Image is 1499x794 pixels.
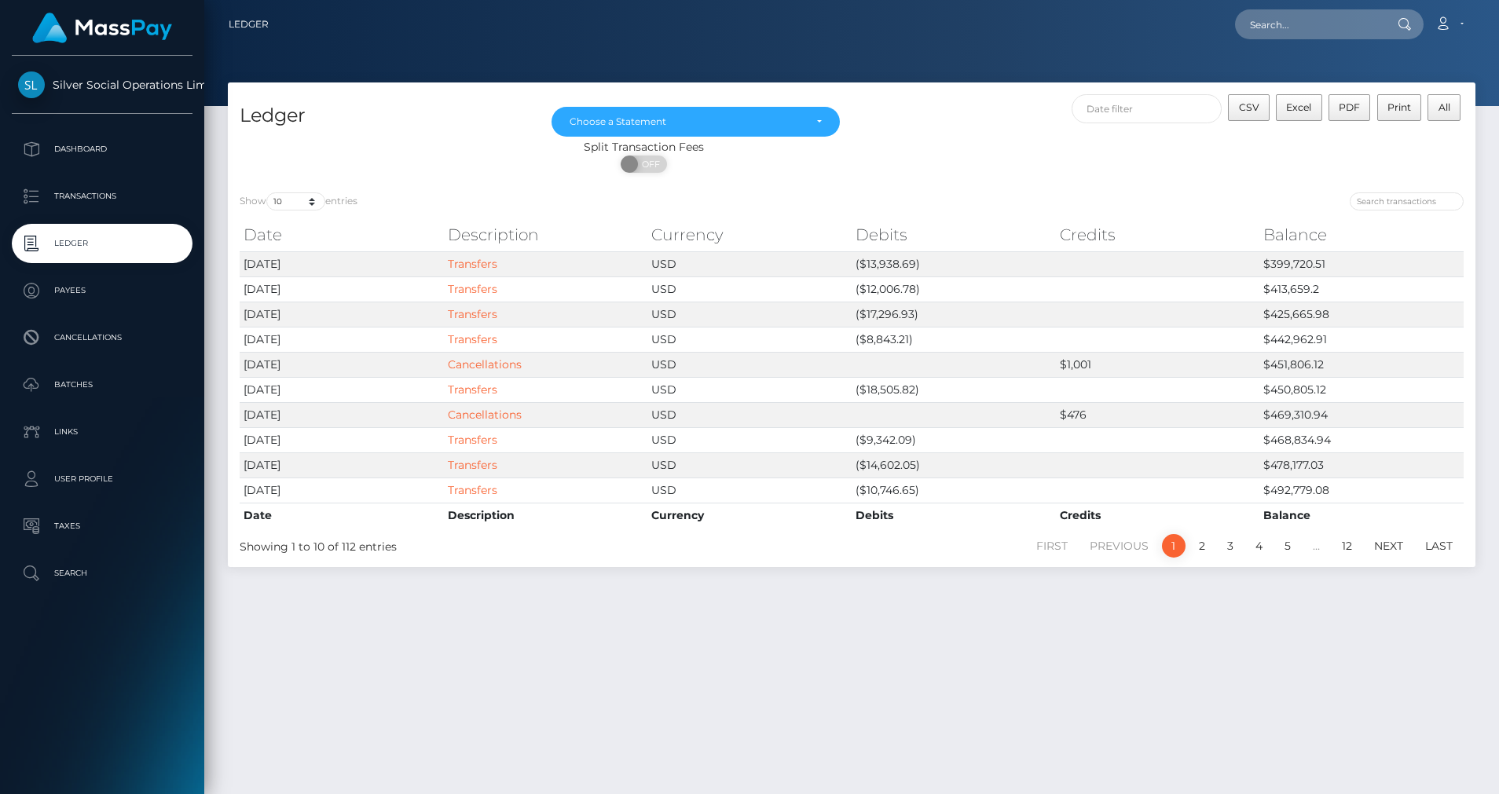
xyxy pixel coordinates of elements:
[852,477,1056,503] td: ($10,746.65)
[1417,534,1461,558] a: Last
[240,327,444,352] td: [DATE]
[448,282,497,296] a: Transfers
[852,251,1056,276] td: ($13,938.69)
[852,302,1056,327] td: ($17,296.93)
[18,420,186,444] p: Links
[852,427,1056,452] td: ($9,342.09)
[1056,402,1260,427] td: $476
[444,503,648,528] th: Description
[18,562,186,585] p: Search
[647,452,852,477] td: USD
[240,452,444,477] td: [DATE]
[1056,219,1260,251] th: Credits
[1259,377,1464,402] td: $450,805.12
[18,185,186,208] p: Transactions
[12,78,192,92] span: Silver Social Operations Limited
[1259,276,1464,302] td: $413,659.2
[240,276,444,302] td: [DATE]
[18,71,45,98] img: Silver Social Operations Limited
[647,427,852,452] td: USD
[647,219,852,251] th: Currency
[647,327,852,352] td: USD
[18,326,186,349] p: Cancellations
[240,402,444,427] td: [DATE]
[1247,534,1271,558] a: 4
[240,377,444,402] td: [DATE]
[1259,477,1464,503] td: $492,779.08
[647,276,852,302] td: USD
[647,302,852,327] td: USD
[647,251,852,276] td: USD
[1056,503,1260,528] th: Credits
[1276,94,1322,121] button: Excel
[1377,94,1422,121] button: Print
[12,271,192,310] a: Payees
[1259,402,1464,427] td: $469,310.94
[18,232,186,255] p: Ledger
[448,458,497,472] a: Transfers
[12,224,192,263] a: Ledger
[852,503,1056,528] th: Debits
[240,219,444,251] th: Date
[18,137,186,161] p: Dashboard
[448,382,497,397] a: Transfers
[1259,251,1464,276] td: $399,720.51
[448,332,497,346] a: Transfers
[240,503,444,528] th: Date
[852,219,1056,251] th: Debits
[240,532,736,555] div: Showing 1 to 10 of 112 entries
[852,327,1056,352] td: ($8,843.21)
[852,377,1056,402] td: ($18,505.82)
[852,452,1056,477] td: ($14,602.05)
[1439,101,1450,113] span: All
[12,554,192,593] a: Search
[240,427,444,452] td: [DATE]
[12,365,192,404] a: Batches
[240,302,444,327] td: [DATE]
[12,459,192,499] a: User Profile
[1259,352,1464,377] td: $451,806.12
[1190,534,1214,558] a: 2
[240,251,444,276] td: [DATE]
[1259,503,1464,528] th: Balance
[18,279,186,302] p: Payees
[18,373,186,397] p: Batches
[448,483,497,497] a: Transfers
[1072,94,1222,123] input: Date filter
[1259,219,1464,251] th: Balance
[570,115,804,128] div: Choose a Statement
[240,352,444,377] td: [DATE]
[1339,101,1360,113] span: PDF
[1239,101,1259,113] span: CSV
[444,219,648,251] th: Description
[1259,427,1464,452] td: $468,834.94
[18,514,186,538] p: Taxes
[1228,94,1270,121] button: CSV
[266,192,325,210] select: Showentries
[1329,94,1371,121] button: PDF
[448,433,497,447] a: Transfers
[12,318,192,357] a: Cancellations
[647,377,852,402] td: USD
[1259,327,1464,352] td: $442,962.91
[552,107,840,137] button: Choose a Statement
[448,357,522,371] a: Cancellations
[629,156,669,173] span: OFF
[1259,452,1464,477] td: $478,177.03
[852,276,1056,302] td: ($12,006.78)
[12,177,192,216] a: Transactions
[240,102,528,130] h4: Ledger
[647,477,852,503] td: USD
[228,139,1060,156] div: Split Transaction Fees
[1333,534,1361,558] a: 12
[647,352,852,377] td: USD
[1276,534,1299,558] a: 5
[1259,302,1464,327] td: $425,665.98
[1428,94,1461,121] button: All
[647,503,852,528] th: Currency
[32,13,172,43] img: MassPay Logo
[240,192,357,210] label: Show entries
[1219,534,1242,558] a: 3
[448,408,522,422] a: Cancellations
[12,130,192,169] a: Dashboard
